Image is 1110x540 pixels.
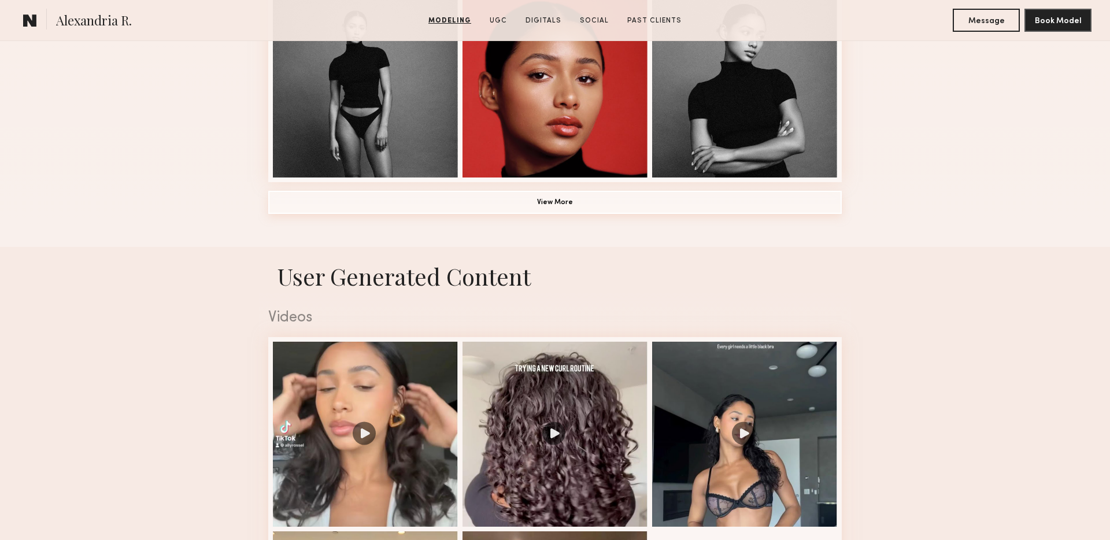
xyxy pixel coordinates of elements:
button: View More [268,191,842,214]
div: Videos [268,310,842,326]
span: Alexandria R. [56,12,132,32]
a: Past Clients [623,16,686,26]
h1: User Generated Content [259,261,851,291]
a: Modeling [424,16,476,26]
a: Digitals [521,16,566,26]
button: Message [953,9,1020,32]
a: Book Model [1024,15,1091,25]
a: UGC [485,16,512,26]
button: Book Model [1024,9,1091,32]
a: Social [575,16,613,26]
